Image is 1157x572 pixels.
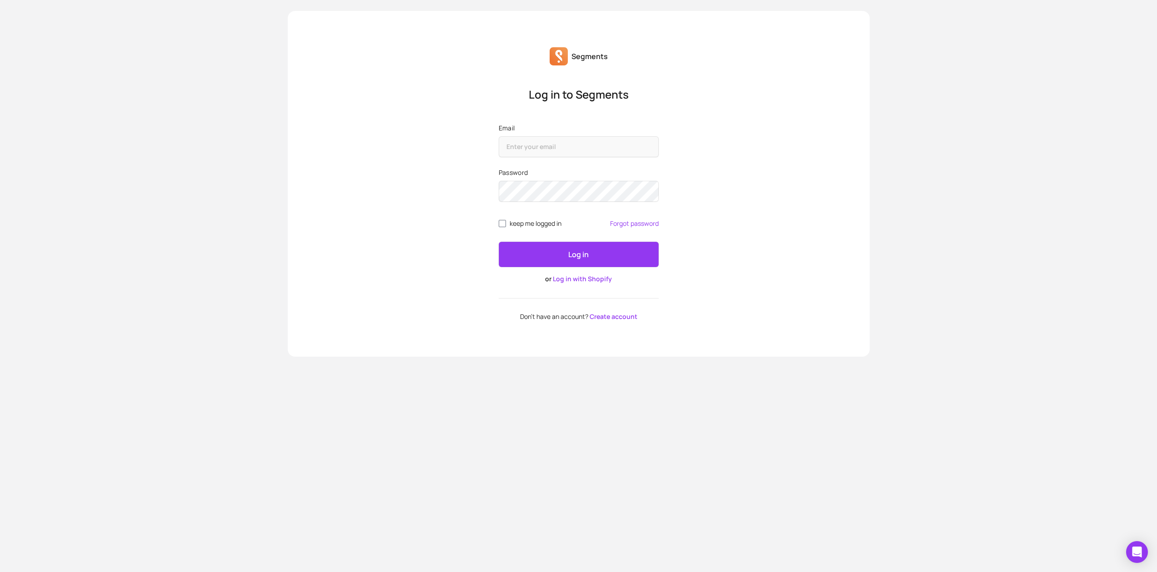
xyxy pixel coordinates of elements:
[499,313,659,320] p: Don't have an account?
[1126,541,1148,563] div: Open Intercom Messenger
[499,87,659,102] p: Log in to Segments
[571,51,608,62] p: Segments
[499,220,506,227] input: remember me
[568,249,589,260] p: Log in
[499,124,659,133] label: Email
[499,181,659,202] input: Password
[499,242,659,267] button: Log in
[510,220,561,227] span: keep me logged in
[610,220,659,227] a: Forgot password
[499,274,659,284] p: or
[499,136,659,157] input: Email
[553,274,612,283] a: Log in with Shopify
[590,312,637,321] a: Create account
[499,168,659,177] label: Password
